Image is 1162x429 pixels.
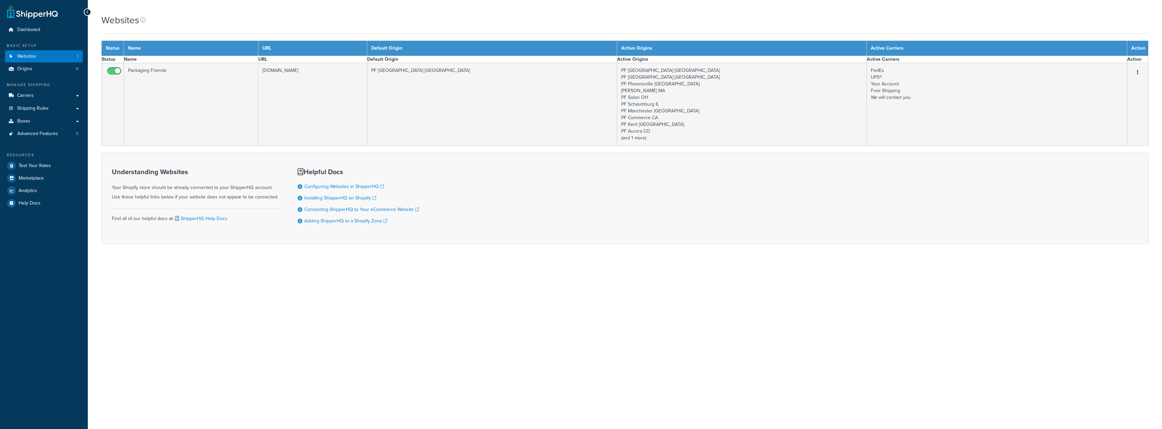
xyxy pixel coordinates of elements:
[5,50,83,63] a: Websites 1
[17,106,49,111] span: Shipping Rules
[298,168,419,176] h3: Helpful Docs
[5,160,83,172] a: Test Your Rates
[101,14,139,27] h1: Websites
[112,168,281,202] div: Your Shopify store should be already connected to your ShipperHQ account. Use these helpful links...
[5,185,83,197] a: Analytics
[5,89,83,102] a: Carriers
[7,5,58,19] a: ShipperHQ Home
[77,54,78,59] span: 1
[304,183,384,190] a: Configuring Websites in ShipperHQ
[867,63,1127,146] td: FedEx UPS® Your Account Free Shipping We will contact you
[304,217,387,224] a: Adding ShipperHQ to a Shopify Zone
[174,215,227,222] a: ShipperHQ Help Docs
[5,115,83,128] a: Boxes
[112,209,281,223] div: Find all of our helpful docs at:
[367,63,617,146] td: PF [GEOGRAPHIC_DATA] [GEOGRAPHIC_DATA]
[5,63,83,75] li: Origins
[76,131,78,137] span: 3
[5,128,83,140] a: Advanced Features 3
[367,56,617,63] th: Default Origin
[5,128,83,140] li: Advanced Features
[102,41,124,56] th: Status
[17,93,34,99] span: Carriers
[124,41,258,56] th: Name
[5,24,83,36] a: Dashboard
[124,63,258,146] td: Packaging Friends
[19,200,41,206] span: Help Docs
[5,197,83,209] a: Help Docs
[258,41,367,56] th: URL
[617,63,866,146] td: PF [GEOGRAPHIC_DATA] [GEOGRAPHIC_DATA] PF [GEOGRAPHIC_DATA] [GEOGRAPHIC_DATA] PF Pheonixville [GE...
[5,63,83,75] a: Origins 11
[19,163,51,169] span: Test Your Rates
[19,176,44,181] span: Marketplace
[5,152,83,158] div: Resources
[102,56,124,63] th: Status
[17,54,36,59] span: Websites
[5,43,83,49] div: Basic Setup
[17,131,58,137] span: Advanced Features
[124,56,258,63] th: Name
[76,66,78,72] span: 11
[112,168,281,176] h3: Understanding Websites
[367,41,617,56] th: Default Origin
[5,102,83,115] a: Shipping Rules
[19,188,37,194] span: Analytics
[867,56,1127,63] th: Active Carriers
[5,172,83,184] a: Marketplace
[258,56,367,63] th: URL
[617,56,866,63] th: Active Origins
[867,41,1127,56] th: Active Carriers
[1127,56,1148,63] th: Action
[17,27,40,33] span: Dashboard
[304,194,376,202] a: Installing ShipperHQ on Shopify
[17,66,32,72] span: Origins
[17,118,30,124] span: Boxes
[1127,41,1148,56] th: Action
[5,82,83,88] div: Manage Shipping
[5,50,83,63] li: Websites
[258,63,367,146] td: [DOMAIN_NAME]
[304,206,419,213] a: Connecting ShipperHQ to Your eCommerce Website
[617,41,866,56] th: Active Origins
